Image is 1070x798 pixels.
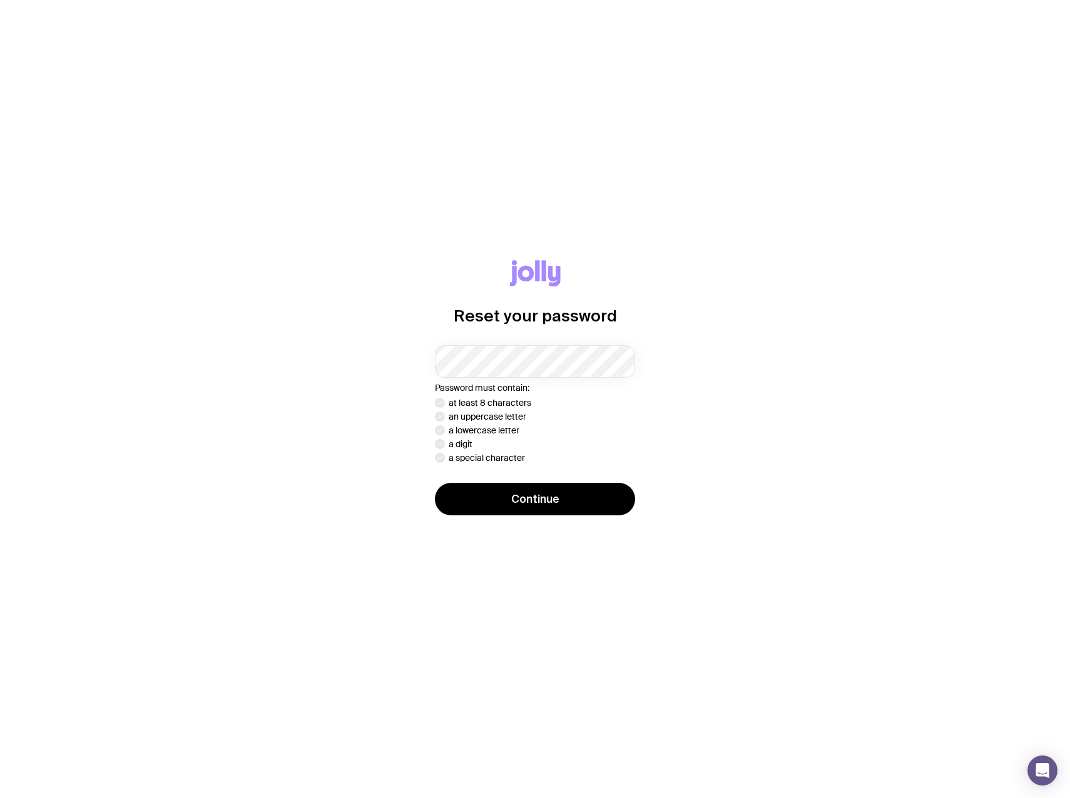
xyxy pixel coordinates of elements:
[449,453,525,463] p: a special character
[449,439,472,449] p: a digit
[449,398,531,408] p: at least 8 characters
[1027,755,1057,785] div: Open Intercom Messenger
[449,425,519,435] p: a lowercase letter
[454,306,617,325] h1: Reset your password
[435,483,635,515] button: Continue
[511,492,559,507] span: Continue
[435,383,635,393] p: Password must contain:
[449,412,526,422] p: an uppercase letter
